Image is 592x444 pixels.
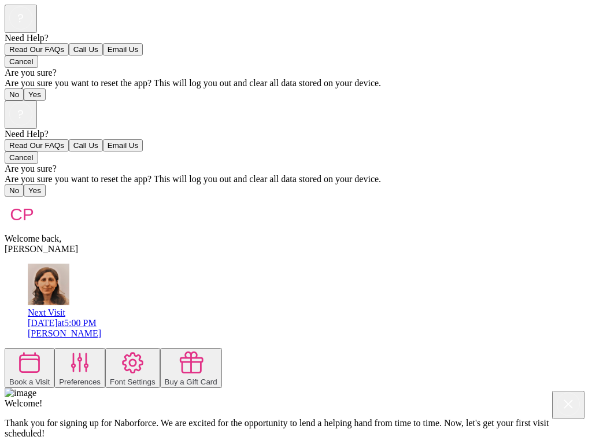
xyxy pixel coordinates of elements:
[28,297,587,339] a: avatarNext Visit[DATE]at5:00 PM[PERSON_NAME]
[5,388,36,398] img: image
[5,244,587,254] div: [PERSON_NAME]
[5,129,587,139] div: Need Help?
[5,418,587,439] p: Thank you for signing up for Naborforce. We are excited for the opportunity to lend a helping han...
[28,328,587,339] div: [PERSON_NAME]
[5,151,38,164] button: Cancel
[5,78,587,88] div: Are you sure you want to reset the app? This will log you out and clear all data stored on your d...
[103,139,143,151] button: Email Us
[28,308,587,318] div: Next Visit
[5,348,54,388] button: Book a Visit
[165,378,217,386] div: Buy a Gift Card
[5,398,587,409] div: Welcome!
[9,378,50,386] div: Book a Visit
[5,234,587,244] div: Welcome back,
[160,348,222,388] button: Buy a Gift Card
[59,378,101,386] div: Preferences
[105,348,160,388] button: Font Settings
[28,297,69,307] a: avatar
[28,318,587,328] div: [DATE] at 5:00 PM
[5,33,587,43] div: Need Help?
[24,184,46,197] button: Yes
[24,88,46,101] button: Yes
[5,68,587,78] div: Are you sure?
[5,197,39,231] img: avatar
[28,264,69,305] img: avatar
[5,55,38,68] button: Cancel
[103,43,143,55] button: Email Us
[5,174,587,184] div: Are you sure you want to reset the app? This will log you out and clear all data stored on your d...
[110,378,156,386] div: Font Settings
[5,139,69,151] button: Read Our FAQs
[5,88,24,101] button: No
[69,139,103,151] button: Call Us
[54,348,105,388] button: Preferences
[5,164,587,174] div: Are you sure?
[5,184,24,197] button: No
[69,43,103,55] button: Call Us
[5,43,69,55] button: Read Our FAQs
